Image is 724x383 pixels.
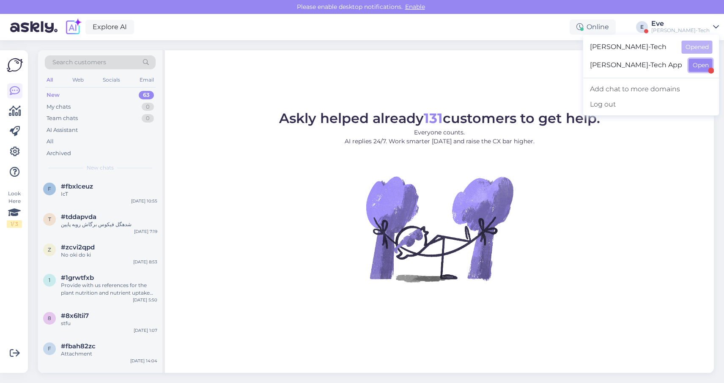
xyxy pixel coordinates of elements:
button: Open [689,59,713,72]
p: Everyone counts. AI replies 24/7. Work smarter [DATE] and raise the CX bar higher. [279,128,600,146]
div: Socials [101,74,122,85]
div: 63 [139,91,154,99]
span: #zcvi2qpd [61,243,95,251]
span: #fbxlceuz [61,183,93,190]
div: All [45,74,55,85]
div: Eve [651,20,710,27]
a: Explore AI [85,20,134,34]
span: #tddapvda [61,213,96,221]
div: AI Assistant [47,126,78,134]
div: My chats [47,103,71,111]
a: Eve[PERSON_NAME]-Tech [651,20,719,34]
button: Opened [682,41,713,54]
span: #1grwtfxb [61,274,94,282]
span: t [48,216,51,222]
div: Provide with us references for the plant nutrition and nutrient uptake notices [61,282,157,297]
div: [DATE] 10:55 [131,198,157,204]
span: [PERSON_NAME]-Tech App [590,59,682,72]
img: Askly Logo [7,57,23,73]
span: New chats [87,164,114,172]
div: Online [570,19,616,35]
div: [PERSON_NAME]-Tech [651,27,710,34]
span: #fbah82zc [61,342,96,350]
span: Enable [403,3,428,11]
div: 0 [142,114,154,123]
div: [DATE] 1:07 [134,327,157,334]
img: explore-ai [64,18,82,36]
div: Log out [583,97,719,112]
span: f [48,186,51,192]
div: Web [71,74,85,85]
div: [DATE] 7:19 [134,228,157,235]
div: New [47,91,60,99]
div: Team chats [47,114,78,123]
span: [PERSON_NAME]-Tech [590,41,675,54]
span: 1 [49,277,50,283]
div: No oki do ki [61,251,157,259]
a: Add chat to more domains [583,82,719,97]
b: 131 [424,110,443,126]
div: 0 [142,103,154,111]
span: 8 [48,315,51,321]
span: Search customers [52,58,106,67]
div: All [47,137,54,146]
div: E [636,21,648,33]
div: [DATE] 14:04 [130,358,157,364]
span: Askly helped already customers to get help. [279,110,600,126]
img: No Chat active [363,153,516,305]
div: Email [138,74,156,85]
div: Archived [47,149,71,158]
div: Attachment [61,350,157,358]
div: 1 / 3 [7,220,22,228]
div: IcT [61,190,157,198]
div: [DATE] 5:50 [133,297,157,303]
div: [DATE] 8:53 [133,259,157,265]
div: Look Here [7,190,22,228]
div: stfu [61,320,157,327]
div: شدهگل فیکوس برگاش روبه پایین [61,221,157,228]
span: f [48,345,51,352]
span: z [48,246,51,253]
span: #8x6ltii7 [61,312,89,320]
